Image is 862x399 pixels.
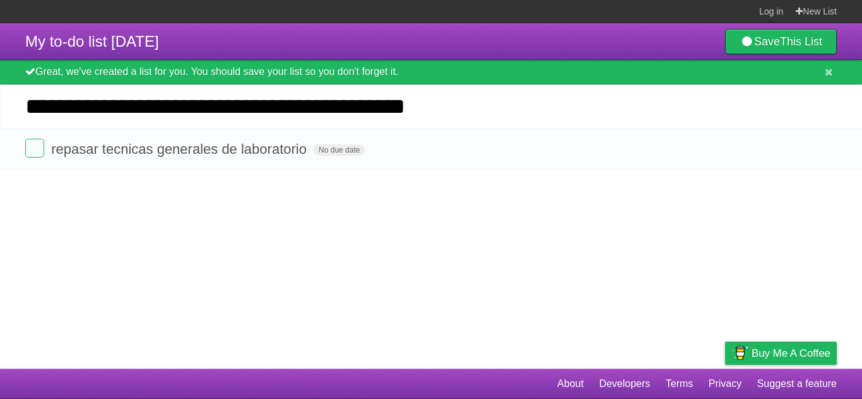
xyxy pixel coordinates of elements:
[725,342,837,365] a: Buy me a coffee
[51,141,310,157] span: repasar tecnicas generales de laboratorio
[757,372,837,396] a: Suggest a feature
[725,29,837,54] a: SaveThis List
[557,372,584,396] a: About
[709,372,741,396] a: Privacy
[25,33,159,50] span: My to-do list [DATE]
[780,35,822,48] b: This List
[25,139,44,158] label: Done
[752,342,830,364] span: Buy me a coffee
[731,342,748,364] img: Buy me a coffee
[666,372,694,396] a: Terms
[314,144,365,156] span: No due date
[599,372,650,396] a: Developers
